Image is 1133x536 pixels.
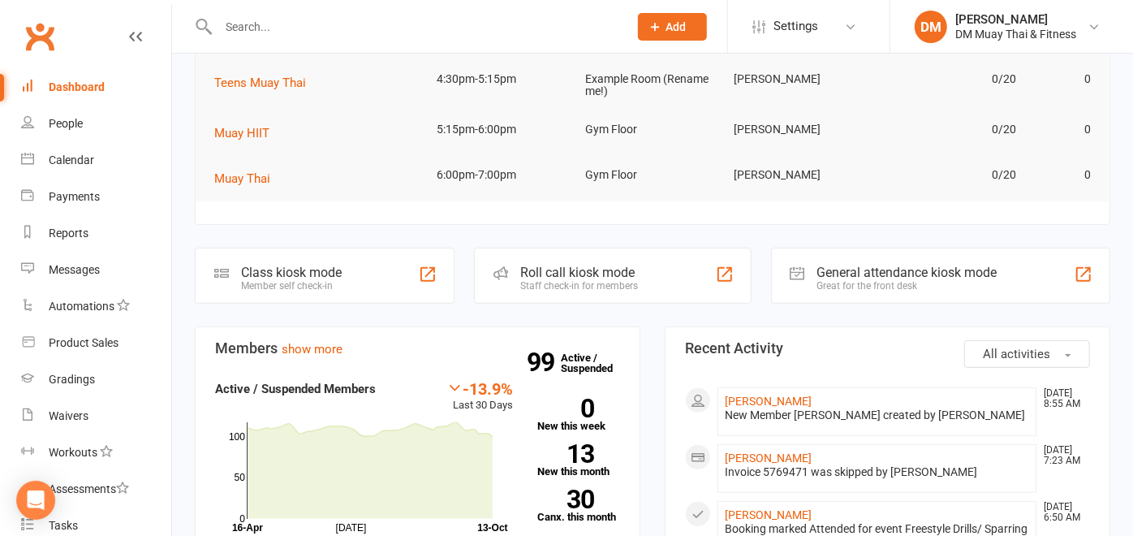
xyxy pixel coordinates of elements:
[537,490,620,522] a: 30Canx. this month
[214,73,317,93] button: Teens Muay Thai
[1024,110,1099,149] td: 0
[1036,388,1089,409] time: [DATE] 8:55 AM
[21,69,171,106] a: Dashboard
[21,179,171,215] a: Payments
[876,156,1024,194] td: 0/20
[1036,502,1089,523] time: [DATE] 6:50 AM
[21,434,171,471] a: Workouts
[817,280,997,292] div: Great for the front desk
[430,156,579,194] td: 6:00pm-7:00pm
[430,110,579,149] td: 5:15pm-6:00pm
[21,215,171,252] a: Reports
[725,508,812,521] a: [PERSON_NAME]
[214,169,282,188] button: Muay Thai
[520,265,638,280] div: Roll call kiosk mode
[561,340,632,386] a: 99Active / Suspended
[49,300,114,313] div: Automations
[915,11,947,43] div: DM
[1024,60,1099,98] td: 0
[537,444,620,477] a: 13New this month
[49,227,88,240] div: Reports
[49,519,78,532] div: Tasks
[725,465,1029,479] div: Invoice 5769471 was skipped by [PERSON_NAME]
[520,280,638,292] div: Staff check-in for members
[213,15,617,38] input: Search...
[21,106,171,142] a: People
[725,408,1029,422] div: New Member [PERSON_NAME] created by [PERSON_NAME]
[727,60,876,98] td: [PERSON_NAME]
[49,409,88,422] div: Waivers
[49,117,83,130] div: People
[725,395,812,408] a: [PERSON_NAME]
[21,142,171,179] a: Calendar
[215,340,620,357] h3: Members
[430,60,579,98] td: 4:30pm-5:15pm
[579,156,727,194] td: Gym Floor
[49,263,100,276] div: Messages
[964,340,1090,368] button: All activities
[955,27,1076,41] div: DM Muay Thai & Fitness
[773,8,818,45] span: Settings
[876,60,1024,98] td: 0/20
[666,20,687,33] span: Add
[21,325,171,361] a: Product Sales
[876,110,1024,149] td: 0/20
[49,80,105,93] div: Dashboard
[446,379,513,414] div: Last 30 Days
[21,398,171,434] a: Waivers
[214,76,306,90] span: Teens Muay Thai
[537,396,594,421] strong: 0
[214,171,270,186] span: Muay Thai
[49,336,118,349] div: Product Sales
[537,487,594,512] strong: 30
[1036,445,1089,466] time: [DATE] 7:23 AM
[16,481,55,520] div: Open Intercom Messenger
[19,16,60,57] a: Clubworx
[282,342,342,357] a: show more
[49,373,95,386] div: Gradings
[537,442,594,466] strong: 13
[214,123,281,143] button: Muay HIIT
[579,60,727,111] td: Example Room (Rename me!)
[21,288,171,325] a: Automations
[727,110,876,149] td: [PERSON_NAME]
[21,252,171,288] a: Messages
[241,280,342,292] div: Member self check-in
[215,382,376,396] strong: Active / Suspended Members
[21,361,171,398] a: Gradings
[537,399,620,431] a: 0New this week
[685,340,1090,357] h3: Recent Activity
[579,110,727,149] td: Gym Floor
[983,347,1050,361] span: All activities
[446,379,513,397] div: -13.9%
[955,12,1076,27] div: [PERSON_NAME]
[21,471,171,508] a: Assessments
[727,156,876,194] td: [PERSON_NAME]
[725,452,812,465] a: [PERSON_NAME]
[214,126,269,140] span: Muay HIIT
[49,482,129,495] div: Assessments
[49,446,97,459] div: Workouts
[527,350,561,374] strong: 99
[638,13,707,41] button: Add
[49,153,94,166] div: Calendar
[49,190,100,203] div: Payments
[1024,156,1099,194] td: 0
[241,265,342,280] div: Class kiosk mode
[817,265,997,280] div: General attendance kiosk mode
